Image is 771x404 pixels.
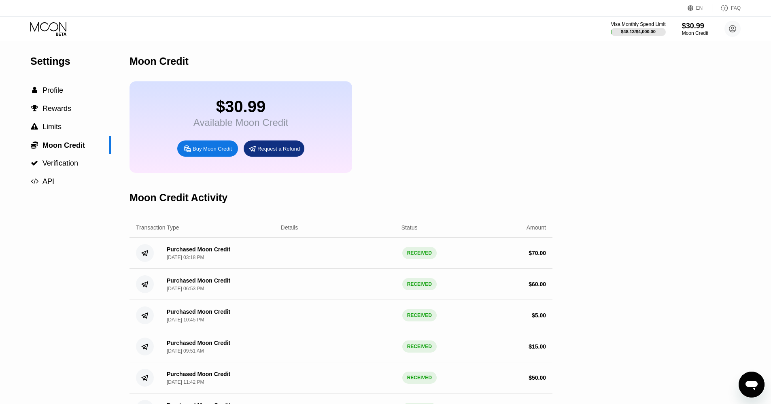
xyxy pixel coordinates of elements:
div: Visa Monthly Spend Limit$48.13/$4,000.00 [611,21,665,36]
span:  [32,87,37,94]
div: Moon Credit [130,55,189,67]
div: [DATE] 09:51 AM [167,348,204,354]
div: RECEIVED [402,278,437,290]
div:  [30,105,38,112]
div: Visa Monthly Spend Limit [611,21,665,27]
div: Status [401,224,418,231]
iframe: Button to launch messaging window [739,372,765,398]
div: [DATE] 11:42 PM [167,379,204,385]
div: RECEIVED [402,372,437,384]
div: $30.99 [682,22,708,30]
span: Profile [42,86,63,94]
div: Details [281,224,298,231]
span:  [31,141,38,149]
div: Request a Refund [244,140,304,157]
span:  [31,178,38,185]
div: Moon Credit [682,30,708,36]
span:  [31,123,38,130]
span: Limits [42,123,62,131]
div: Purchased Moon Credit [167,246,230,253]
div: Request a Refund [257,145,300,152]
div: EN [696,5,703,11]
div: $30.99 [193,98,288,116]
div: Amount [527,224,546,231]
span: API [42,177,54,185]
div: RECEIVED [402,247,437,259]
div: Settings [30,55,111,67]
div: Purchased Moon Credit [167,371,230,377]
div: FAQ [712,4,741,12]
div: Purchased Moon Credit [167,308,230,315]
div: RECEIVED [402,340,437,353]
div: [DATE] 03:18 PM [167,255,204,260]
span: Verification [42,159,78,167]
div: Purchased Moon Credit [167,340,230,346]
div: Available Moon Credit [193,117,288,128]
div: Purchased Moon Credit [167,277,230,284]
div: Transaction Type [136,224,179,231]
div: RECEIVED [402,309,437,321]
span: Moon Credit [42,141,85,149]
div: Moon Credit Activity [130,192,227,204]
div: EN [688,4,712,12]
div: [DATE] 06:53 PM [167,286,204,291]
span: Rewards [42,104,71,113]
span:  [31,159,38,167]
div: $ 50.00 [529,374,546,381]
div: Buy Moon Credit [193,145,232,152]
div: FAQ [731,5,741,11]
div: $ 5.00 [532,312,546,319]
div: $ 70.00 [529,250,546,256]
span:  [31,105,38,112]
div:  [30,178,38,185]
div: $ 60.00 [529,281,546,287]
div:  [30,87,38,94]
div: [DATE] 10:45 PM [167,317,204,323]
div: $ 15.00 [529,343,546,350]
div: $30.99Moon Credit [682,22,708,36]
div: Buy Moon Credit [177,140,238,157]
div: $48.13 / $4,000.00 [621,29,656,34]
div:  [30,159,38,167]
div:  [30,141,38,149]
div:  [30,123,38,130]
